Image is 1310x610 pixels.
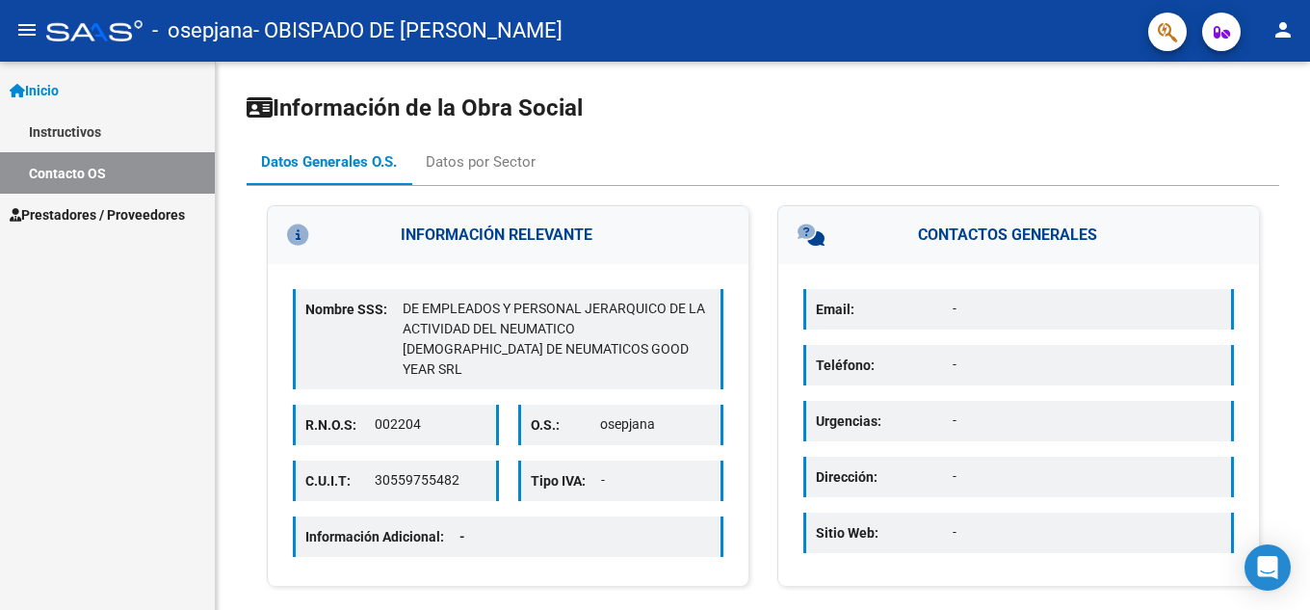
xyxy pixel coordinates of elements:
p: Nombre SSS: [305,299,403,320]
p: - [953,411,1221,431]
h3: CONTACTOS GENERALES [778,206,1259,264]
p: 002204 [375,414,485,435]
div: Datos por Sector [426,151,536,172]
span: - [459,529,465,544]
p: Teléfono: [816,355,953,376]
p: Información Adicional: [305,526,481,547]
p: Sitio Web: [816,522,953,544]
p: Urgencias: [816,411,953,432]
p: 30559755482 [375,470,485,491]
p: O.S.: [531,414,600,436]
mat-icon: person [1271,18,1295,41]
p: Dirección: [816,466,953,488]
h1: Información de la Obra Social [247,93,1279,123]
p: - [953,299,1221,319]
h3: INFORMACIÓN RELEVANTE [268,206,748,264]
p: - [953,522,1221,543]
mat-icon: menu [15,18,39,41]
span: Prestadores / Proveedores [10,204,185,225]
span: - osepjana [152,10,253,52]
p: - [953,355,1221,375]
p: - [601,470,712,491]
p: DE EMPLEADOS Y PERSONAL JERARQUICO DE LA ACTIVIDAD DEL NEUMATICO [DEMOGRAPHIC_DATA] DE NEUMATICOS... [403,299,711,380]
div: Datos Generales O.S. [261,151,397,172]
span: - OBISPADO DE [PERSON_NAME] [253,10,563,52]
div: Open Intercom Messenger [1244,544,1291,591]
p: Email: [816,299,953,320]
p: - [953,466,1221,487]
span: Inicio [10,80,59,101]
p: Tipo IVA: [531,470,601,491]
p: osepjana [600,414,711,435]
p: C.U.I.T: [305,470,375,491]
p: R.N.O.S: [305,414,375,436]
